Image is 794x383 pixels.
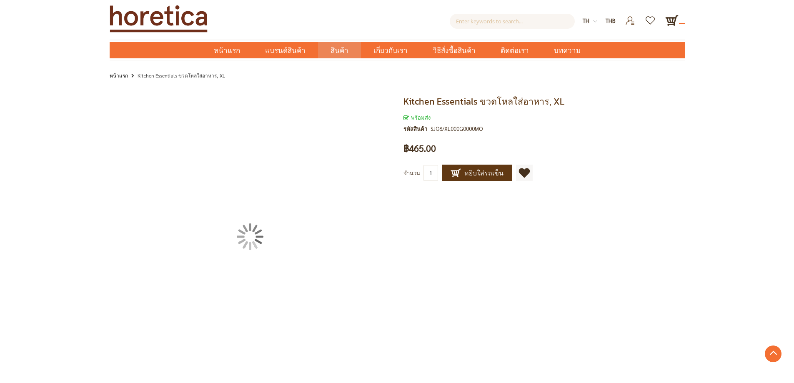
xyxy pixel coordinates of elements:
a: แบรนด์สินค้า [253,42,318,58]
a: วิธีสั่งซื้อสินค้า [420,42,488,58]
span: วิธีสั่งซื้อสินค้า [433,42,476,59]
a: บทความ [541,42,593,58]
img: กำลังโหลด... [237,223,263,250]
span: พร้อมส่ง [403,114,431,121]
span: หยิบใส่รถเข็น [451,168,503,178]
li: Kitchen Essentials ขวดโหลใส่อาหาร, XL [129,71,225,81]
a: เข้าสู่ระบบ [620,14,641,21]
a: สินค้า [318,42,361,58]
span: สินค้า [331,42,348,59]
a: หน้าแรก [110,71,128,80]
span: เกี่ยวกับเรา [373,42,408,59]
img: Horetica.com [110,5,208,33]
span: th [583,17,589,24]
button: หยิบใส่รถเข็น [442,165,512,181]
span: Kitchen Essentials ขวดโหลใส่อาหาร, XL [403,95,564,108]
a: Go to Top [765,345,781,362]
a: รายการโปรด [641,14,661,21]
a: หน้าแรก [201,42,253,58]
img: dropdown-icon.svg [593,19,597,23]
div: SJQ6/XL000G0000MO [431,124,483,133]
a: เพิ่มไปยังรายการโปรด [516,165,533,181]
span: ติดต่อเรา [501,42,529,59]
a: ติดต่อเรา [488,42,541,58]
a: เกี่ยวกับเรา [361,42,420,58]
span: จำนวน [403,169,420,176]
span: THB [606,17,616,24]
span: แบรนด์สินค้า [265,42,306,59]
span: หน้าแรก [214,45,240,56]
div: สถานะของสินค้า [403,113,685,122]
span: ฿465.00 [403,144,436,153]
span: บทความ [554,42,581,59]
strong: รหัสสินค้า [403,124,431,133]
